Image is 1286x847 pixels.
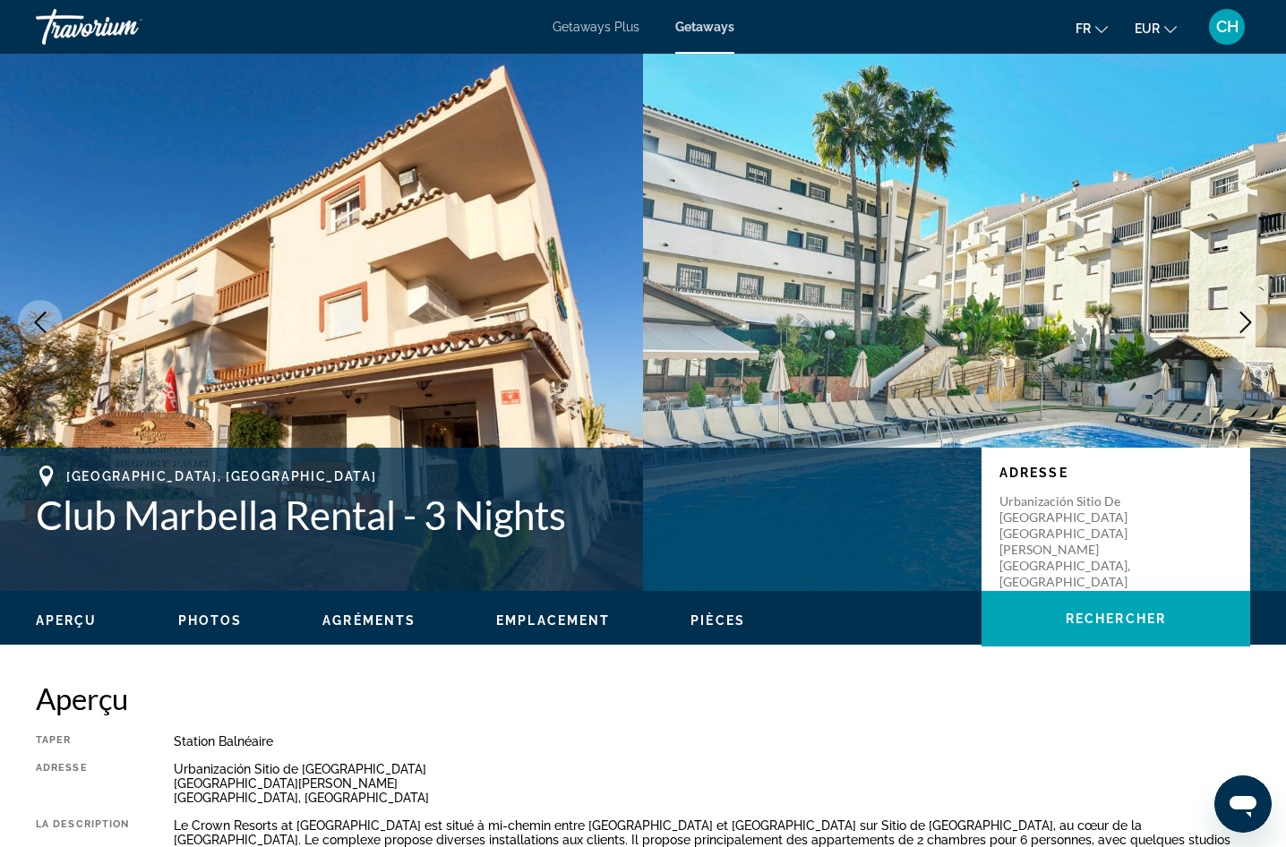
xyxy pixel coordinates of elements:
span: EUR [1135,21,1160,36]
div: Station balnéaire [174,734,1250,749]
button: Next image [1223,300,1268,345]
span: Pièces [690,613,745,628]
button: Photos [178,612,243,629]
button: User Menu [1204,8,1250,46]
button: Pièces [690,612,745,629]
span: CH [1216,18,1239,36]
span: Rechercher [1066,612,1166,626]
span: [GEOGRAPHIC_DATA], [GEOGRAPHIC_DATA] [66,469,376,483]
button: Change language [1076,15,1108,41]
button: Aperçu [36,612,98,629]
button: Agréments [322,612,416,629]
button: Previous image [18,300,63,345]
h1: Club Marbella Rental - 3 Nights [36,492,964,538]
span: fr [1076,21,1091,36]
button: Emplacement [496,612,610,629]
div: Adresse [36,762,129,805]
button: Change currency [1135,15,1177,41]
span: Aperçu [36,613,98,628]
span: Photos [178,613,243,628]
a: Getaways Plus [553,20,639,34]
span: Agréments [322,613,416,628]
iframe: Bouton de lancement de la fenêtre de messagerie [1214,775,1272,833]
a: Travorium [36,4,215,50]
div: Taper [36,734,129,749]
p: Urbanización Sitio de [GEOGRAPHIC_DATA] [GEOGRAPHIC_DATA][PERSON_NAME] [GEOGRAPHIC_DATA], [GEOGRA... [999,493,1143,590]
button: Rechercher [982,591,1250,646]
h2: Aperçu [36,680,1250,716]
span: Emplacement [496,613,610,628]
div: Urbanización Sitio de [GEOGRAPHIC_DATA] [GEOGRAPHIC_DATA][PERSON_NAME] [GEOGRAPHIC_DATA], [GEOGRA... [174,762,1250,805]
p: Adresse [999,466,1232,480]
a: Getaways [675,20,734,34]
